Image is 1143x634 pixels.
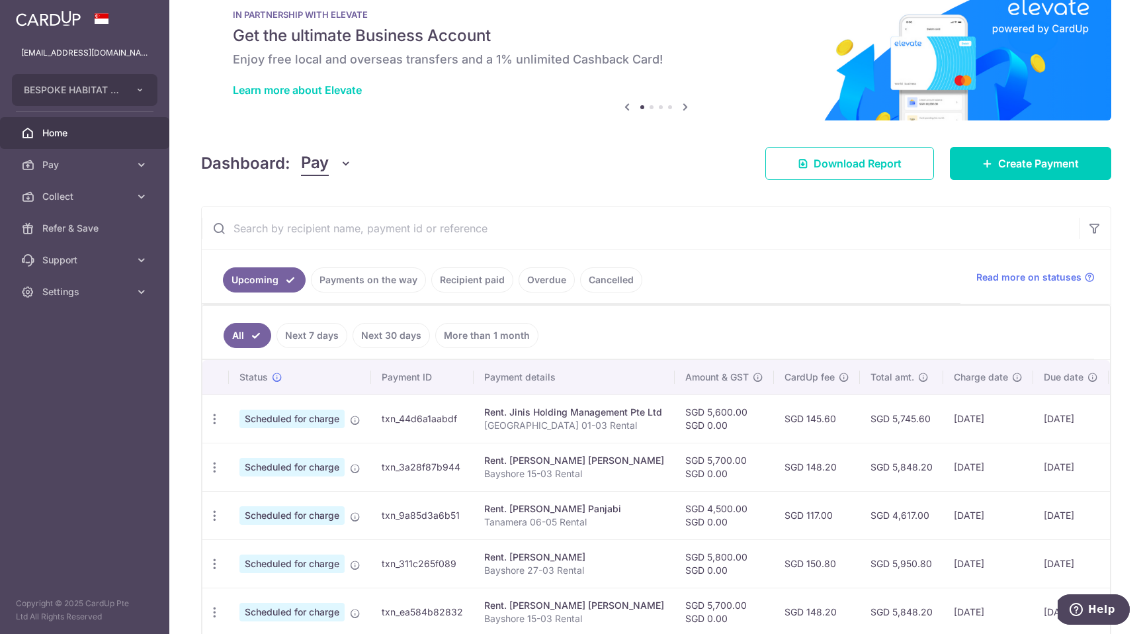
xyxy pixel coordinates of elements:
span: Due date [1044,371,1083,384]
p: Tanamera 06-05 Rental [484,516,664,529]
button: Pay [301,151,352,176]
td: [DATE] [943,394,1033,443]
td: SGD 5,800.00 SGD 0.00 [675,539,774,588]
span: Status [239,371,268,384]
td: [DATE] [943,491,1033,539]
a: Cancelled [580,267,642,293]
td: [DATE] [1033,443,1109,491]
td: SGD 117.00 [774,491,860,539]
td: txn_44d6a1aabdf [371,394,474,443]
h4: Dashboard: [201,152,290,175]
button: BESPOKE HABITAT B37GM PTE. LTD. [12,74,157,106]
a: Read more on statuses [976,271,1095,284]
span: Scheduled for charge [239,458,345,476]
h6: Enjoy free local and overseas transfers and a 1% unlimited Cashback Card! [233,52,1079,68]
a: Overdue [519,267,575,293]
a: Learn more about Elevate [233,83,362,97]
p: [EMAIL_ADDRESS][DOMAIN_NAME] [21,46,148,60]
iframe: Opens a widget where you can find more information [1058,594,1130,627]
th: Payment ID [371,360,474,394]
span: Home [42,126,130,140]
span: Scheduled for charge [239,603,345,621]
p: [GEOGRAPHIC_DATA] 01-03 Rental [484,419,664,432]
span: Help [30,9,58,21]
td: SGD 5,700.00 SGD 0.00 [675,443,774,491]
td: SGD 145.60 [774,394,860,443]
td: txn_311c265f089 [371,539,474,588]
a: Upcoming [223,267,306,293]
span: Settings [42,285,130,298]
td: SGD 5,848.20 [860,443,943,491]
img: CardUp [16,11,81,26]
span: BESPOKE HABITAT B37GM PTE. LTD. [24,83,122,97]
span: Collect [42,190,130,203]
div: Rent. [PERSON_NAME] [PERSON_NAME] [484,599,664,612]
a: Create Payment [950,147,1111,180]
p: IN PARTNERSHIP WITH ELEVATE [233,9,1079,20]
span: Pay [42,158,130,171]
span: Amount & GST [685,371,749,384]
a: More than 1 month [435,323,538,348]
h5: Get the ultimate Business Account [233,25,1079,46]
a: Next 7 days [276,323,347,348]
th: Payment details [474,360,675,394]
td: [DATE] [943,539,1033,588]
td: [DATE] [1033,491,1109,539]
td: SGD 5,600.00 SGD 0.00 [675,394,774,443]
div: Rent. Jinis Holding Management Pte Ltd [484,406,664,419]
td: SGD 150.80 [774,539,860,588]
span: Read more on statuses [976,271,1081,284]
span: Scheduled for charge [239,410,345,428]
span: Refer & Save [42,222,130,235]
span: Charge date [954,371,1008,384]
div: Rent. [PERSON_NAME] [484,551,664,564]
p: Bayshore 15-03 Rental [484,467,664,480]
span: Scheduled for charge [239,555,345,573]
td: SGD 4,617.00 [860,491,943,539]
td: txn_3a28f87b944 [371,443,474,491]
span: Create Payment [998,156,1079,171]
span: Download Report [814,156,902,171]
td: SGD 5,745.60 [860,394,943,443]
a: All [224,323,271,348]
td: [DATE] [1033,394,1109,443]
span: Support [42,253,130,267]
p: Bayshore 27-03 Rental [484,564,664,577]
td: [DATE] [943,443,1033,491]
a: Next 30 days [353,323,430,348]
td: txn_9a85d3a6b51 [371,491,474,539]
p: Bayshore 15-03 Rental [484,612,664,625]
div: Rent. [PERSON_NAME] Panjabi [484,502,664,516]
span: Total amt. [870,371,914,384]
div: Rent. [PERSON_NAME] [PERSON_NAME] [484,454,664,467]
a: Payments on the way [311,267,426,293]
td: SGD 4,500.00 SGD 0.00 [675,491,774,539]
a: Recipient paid [431,267,513,293]
a: Download Report [765,147,934,180]
td: SGD 5,950.80 [860,539,943,588]
span: CardUp fee [784,371,835,384]
td: [DATE] [1033,539,1109,588]
span: Scheduled for charge [239,506,345,525]
input: Search by recipient name, payment id or reference [202,207,1079,249]
td: SGD 148.20 [774,443,860,491]
span: Pay [301,151,329,176]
